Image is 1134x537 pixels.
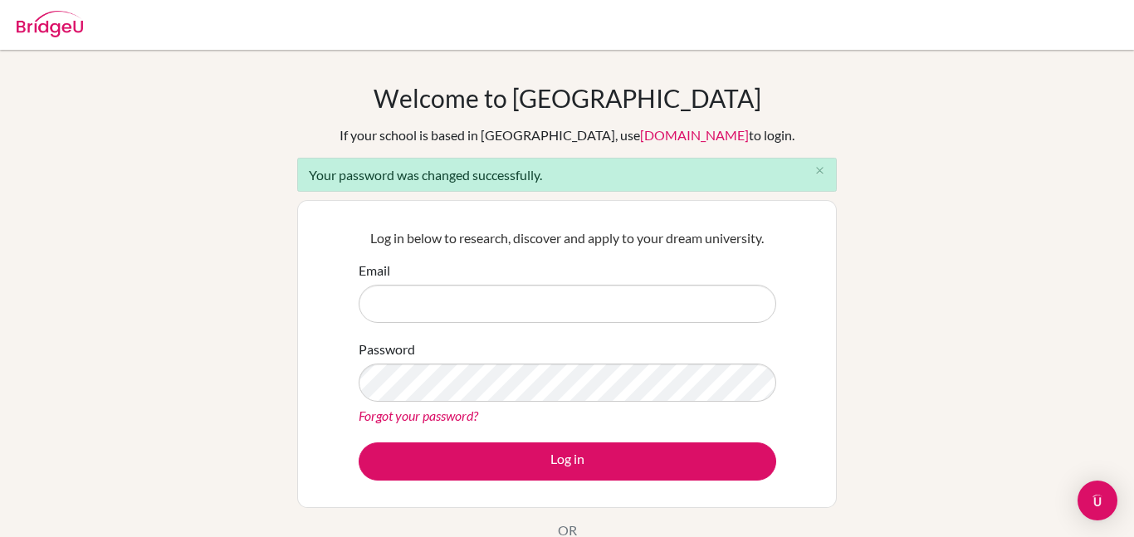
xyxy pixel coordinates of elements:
[359,261,390,281] label: Email
[359,339,415,359] label: Password
[1078,481,1117,520] div: Open Intercom Messenger
[340,125,794,145] div: If your school is based in [GEOGRAPHIC_DATA], use to login.
[803,159,836,183] button: Close
[640,127,749,143] a: [DOMAIN_NAME]
[374,83,761,113] h1: Welcome to [GEOGRAPHIC_DATA]
[359,408,478,423] a: Forgot your password?
[17,11,83,37] img: Bridge-U
[814,164,826,177] i: close
[359,442,776,481] button: Log in
[359,228,776,248] p: Log in below to research, discover and apply to your dream university.
[297,158,837,192] div: Your password was changed successfully.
